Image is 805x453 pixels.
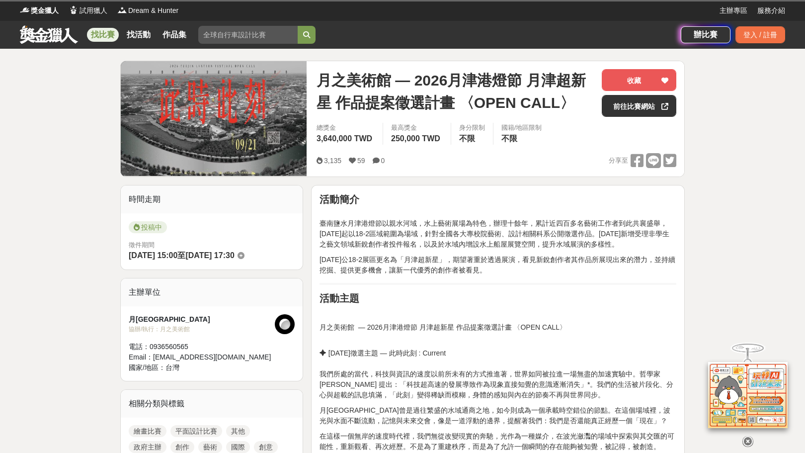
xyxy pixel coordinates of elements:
a: 主辦專區 [720,5,747,16]
span: 試用獵人 [80,5,107,16]
a: 辦比賽 [681,26,730,43]
span: 獎金獵人 [31,5,59,16]
span: 不限 [459,134,475,143]
span: 台灣 [165,363,179,371]
a: 繪畫比賽 [129,425,166,437]
strong: 活動主題 [320,293,359,304]
div: 登入 / 註冊 [735,26,785,43]
span: 總獎金 [317,123,375,133]
a: 政府主辦 [129,441,166,453]
span: 250,000 TWD [391,134,440,143]
span: 投稿中 [129,221,167,233]
a: 找比賽 [87,28,119,42]
div: 月[GEOGRAPHIC_DATA] [129,314,275,325]
img: Cover Image [121,61,307,176]
p: [DATE]公18-2展區更名為「月津超新星」，期望著重於透過展演，看見新銳創作者其作品所展現出來的潛力，並持續挖掘、提供更多機會，讓新一代優秀的創作者被看見。 [320,255,676,275]
a: 藝術 [198,441,222,453]
div: 相關分類與標籤 [121,390,303,418]
span: 至 [177,251,185,260]
span: 分享至 [609,153,628,168]
p: 月[GEOGRAPHIC_DATA]曾是過往繁盛的水域通商之地，如今則成為一個承載時空錯位的節點。在這個場域裡，波光與水面不斷流動，記憶與未來交會，像是一道浮動的邊界，提醒著我們：我們是否還能真... [320,405,676,426]
span: 3,640,000 TWD [317,134,372,143]
a: 前往比賽網站 [602,95,676,117]
img: Logo [117,5,127,15]
a: 其他 [226,425,250,437]
div: 電話： 0936560565 [129,342,275,352]
p: 臺南鹽水月津港燈節以親水河域，水上藝術展場為特色，辦理十餘年，累計近四百多名藝術工作者到此共襄盛舉，[DATE]起以18-2區域範圍為場域，針對全國各大專校院藝術、設計相關科系公開徵選作品。[D... [320,208,676,250]
span: 不限 [501,134,517,143]
a: Logo獎金獵人 [20,5,59,16]
a: 找活動 [123,28,155,42]
a: 國際 [226,441,250,453]
span: 月之美術館 — 2026月津港燈節 月津超新星 作品提案徵選計畫 〈OPEN CALL〉 [317,69,594,114]
img: d2146d9a-e6f6-4337-9592-8cefde37ba6b.png [708,362,788,428]
span: 徵件期間 [129,241,155,249]
span: Dream & Hunter [128,5,178,16]
a: 創作 [170,441,194,453]
span: 國家/地區： [129,363,165,371]
a: 服務介紹 [757,5,785,16]
span: 59 [357,157,365,165]
p: 在這樣一個無岸的速度時代裡，我們無從改變現實的奔馳，光作為一種媒介，在波光瀲灩的場域中探索與其交匯的可能性，重新觀看、再次經歷。不是為了重建秩序，而是為了允許一個瞬間的存在能夠被知覺，被記得，被創造。 [320,431,676,452]
div: 時間走期 [121,185,303,213]
input: 全球自行車設計比賽 [198,26,298,44]
strong: 活動簡介 [320,194,359,205]
a: Logo試用獵人 [69,5,107,16]
span: [DATE] 17:30 [185,251,234,260]
a: 平面設計比賽 [170,425,222,437]
div: 協辦/執行： 月之美術館 [129,325,275,334]
img: Logo [20,5,30,15]
div: 身分限制 [459,123,485,133]
span: 0 [381,157,385,165]
span: 最高獎金 [391,123,443,133]
a: 作品集 [159,28,190,42]
p: ✦ [DATE]徵選主題 — 此時此刻 : Current 我們所處的當代，科技與資訊的速度以前所未有的方式推進著，世界如同被拉進一場無盡的加速實驗中。哲學家 [PERSON_NAME] 提出：... [320,338,676,400]
div: 國籍/地區限制 [501,123,542,133]
a: 創意 [254,441,278,453]
div: Email： [EMAIL_ADDRESS][DOMAIN_NAME] [129,352,275,362]
div: 主辦單位 [121,278,303,306]
button: 收藏 [602,69,676,91]
p: 月之美術館 — 2026月津港燈節 月津超新星 作品提案徵選計畫 〈OPEN CALL〉 [320,322,676,333]
a: LogoDream & Hunter [117,5,178,16]
span: [DATE] 15:00 [129,251,177,260]
img: Logo [69,5,79,15]
span: 3,135 [324,157,341,165]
